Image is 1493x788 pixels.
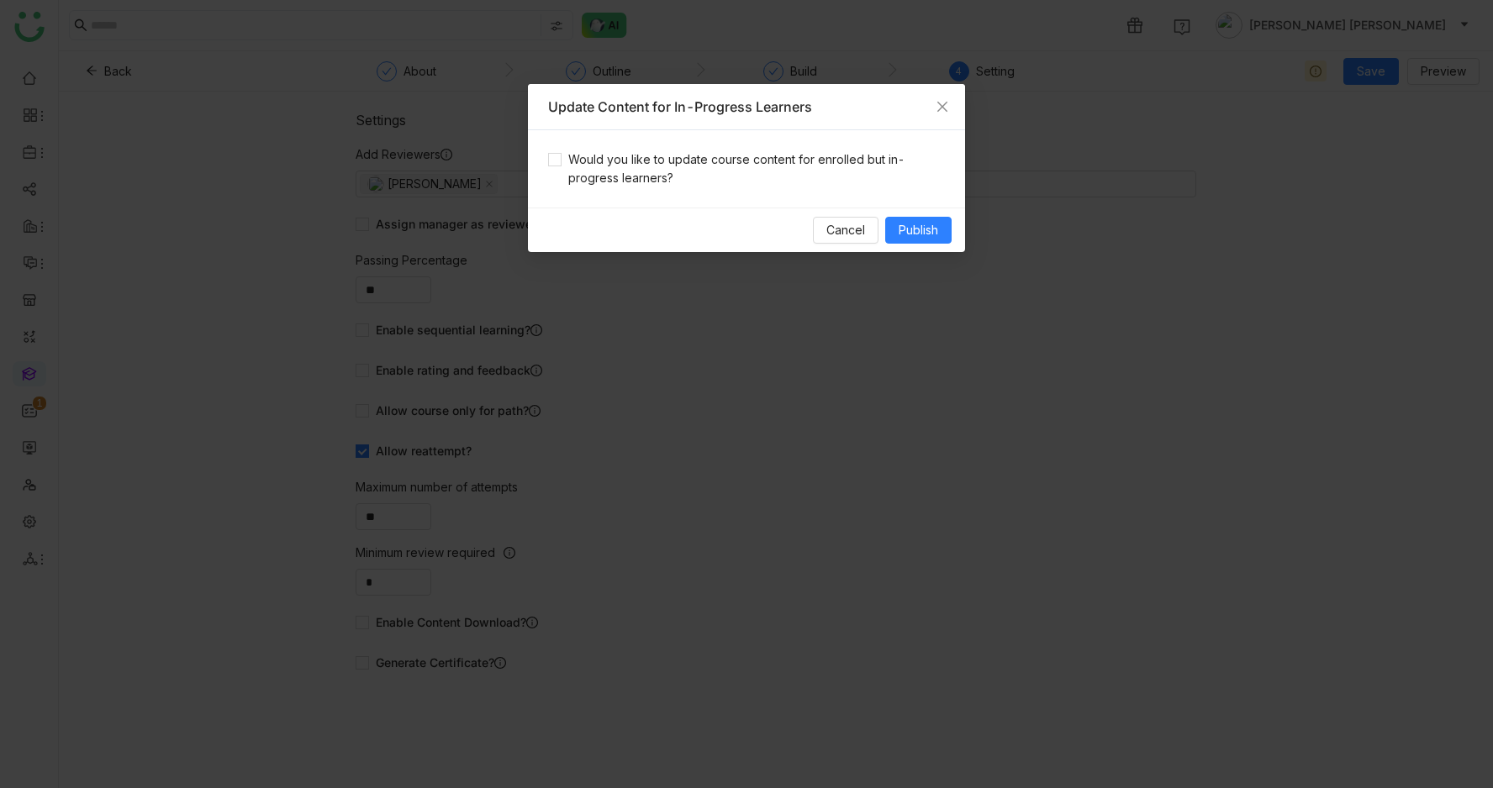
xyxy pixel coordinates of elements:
span: Publish [899,221,938,239]
span: Cancel [826,221,865,239]
button: Publish [885,217,952,244]
button: Close [920,84,965,129]
div: Update Content for In-Progress Learners [548,97,945,116]
span: Would you like to update course content for enrolled but in-progress learners? [562,150,945,187]
button: Cancel [813,217,878,244]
